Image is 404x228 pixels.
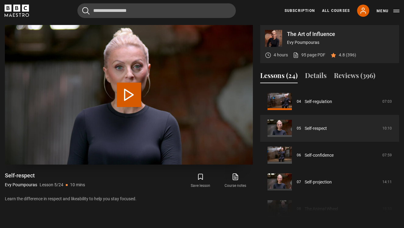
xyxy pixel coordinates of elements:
[305,152,334,159] a: Self-confidence
[274,52,288,58] p: 4 hours
[183,172,218,190] button: Save lesson
[305,179,332,185] a: Self-projection
[5,5,29,17] svg: BBC Maestro
[5,182,37,188] p: Evy Poumpouras
[260,70,298,83] button: Lessons (24)
[218,172,253,190] a: Course notes
[70,182,85,188] p: 10 mins
[287,31,394,37] p: The Art of Influence
[82,7,90,15] button: Submit the search query
[5,25,253,165] video-js: Video Player
[287,39,394,46] p: Evy Poumpouras
[5,172,85,179] h1: Self-respect
[285,8,315,13] a: Subscription
[5,196,253,202] p: Learn the difference in respect and likeability to help you stay focused.
[293,52,325,58] a: 95 page PDF
[339,52,356,58] p: 4.8 (396)
[77,3,236,18] input: Search
[40,182,63,188] p: Lesson 5/24
[377,8,399,14] button: Toggle navigation
[305,98,332,105] a: Self-regulation
[305,70,327,83] button: Details
[117,83,141,107] button: Play Lesson Self-respect
[334,70,375,83] button: Reviews (396)
[322,8,350,13] a: All Courses
[305,125,327,132] a: Self-respect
